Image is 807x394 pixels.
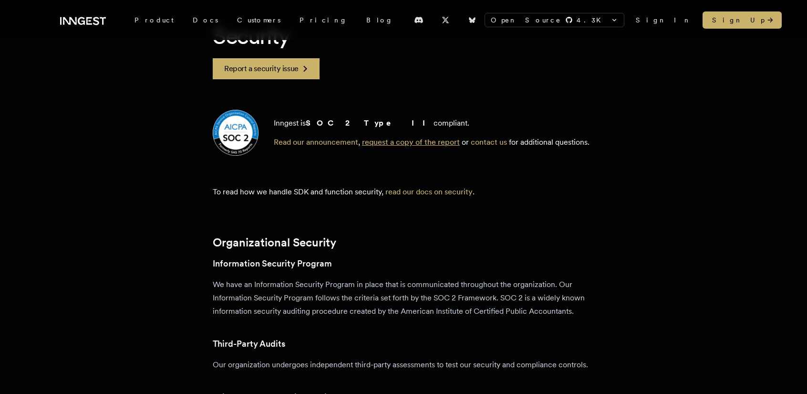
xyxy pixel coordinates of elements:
[213,110,259,156] img: SOC 2
[228,11,290,29] a: Customers
[290,11,357,29] a: Pricing
[213,257,594,270] h3: Information Security Program
[213,58,320,79] a: Report a security issue
[462,12,483,28] a: Bluesky
[636,15,691,25] a: Sign In
[306,118,434,128] strong: SOC 2 Type II
[362,138,460,147] a: request a copy of the report
[213,186,594,198] p: To read how we handle SDK and function security, .
[274,137,590,148] p: , or for additional questions.
[471,138,507,147] a: contact us
[357,11,403,29] a: Blog
[213,278,594,318] p: We have an Information Security Program in place that is communicated throughout the organization...
[125,11,183,29] div: Product
[491,15,561,25] span: Open Source
[274,117,590,129] p: Inngest is compliant.
[274,138,358,147] a: Read our announcement
[213,337,594,351] h3: Third-Party Audits
[435,12,456,28] a: X
[408,12,429,28] a: Discord
[213,358,594,372] p: Our organization undergoes independent third-party assessments to test our security and complianc...
[385,187,473,196] a: read our docs on security
[213,236,594,249] h2: Organizational Security
[183,11,228,29] a: Docs
[577,15,607,25] span: 4.3 K
[703,11,782,29] a: Sign Up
